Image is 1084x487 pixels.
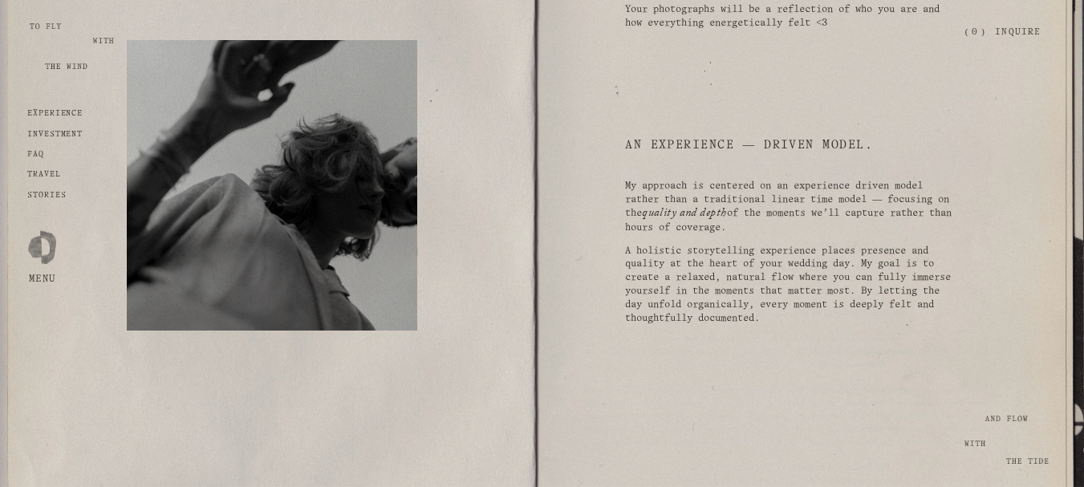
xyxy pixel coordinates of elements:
[27,131,83,138] a: investment
[642,205,726,224] em: quality and depth
[27,151,44,158] a: FAQ
[27,192,67,199] a: Stories
[625,245,957,326] p: A holistic storytelling experience places presence and quality at the heart of your wedding day. ...
[965,26,985,39] a: 0 items in cart
[625,180,957,234] p: My approach is centered on an experience driven model rather than a traditional linear time model...
[625,137,875,153] h2: an experience — driven model.
[981,28,985,36] span: )
[27,171,61,178] a: travel
[972,28,977,36] span: 0
[27,110,83,117] a: experience
[965,28,968,36] span: (
[995,18,1041,47] a: Inquire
